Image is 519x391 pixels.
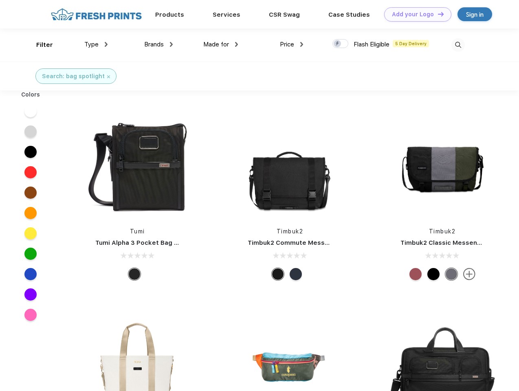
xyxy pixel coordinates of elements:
span: Type [84,41,99,48]
a: Sign in [457,7,492,21]
a: Products [155,11,184,18]
div: Search: bag spotlight [42,72,105,81]
div: Eco Army Pop [445,268,457,280]
span: 5 Day Delivery [393,40,429,47]
div: Sign in [466,10,484,19]
div: Eco Nautical [290,268,302,280]
a: Timbuk2 Commute Messenger Bag [248,239,357,246]
a: Timbuk2 [429,228,456,235]
img: desktop_search.svg [451,38,465,52]
a: Tumi [130,228,145,235]
div: Eco Black [427,268,440,280]
img: func=resize&h=266 [83,111,191,219]
div: Eco Collegiate Red [409,268,422,280]
div: Filter [36,40,53,50]
span: Brands [144,41,164,48]
span: Flash Eligible [354,41,389,48]
img: func=resize&h=266 [388,111,497,219]
div: Eco Black [272,268,284,280]
img: fo%20logo%202.webp [48,7,144,22]
img: more.svg [463,268,475,280]
img: dropdown.png [300,42,303,47]
a: Timbuk2 Classic Messenger Bag [400,239,501,246]
div: Add your Logo [392,11,434,18]
img: dropdown.png [170,42,173,47]
img: func=resize&h=266 [235,111,344,219]
a: Timbuk2 [277,228,303,235]
div: Colors [15,90,46,99]
a: Tumi Alpha 3 Pocket Bag Small [95,239,191,246]
span: Price [280,41,294,48]
img: filter_cancel.svg [107,75,110,78]
img: dropdown.png [235,42,238,47]
img: DT [438,12,444,16]
img: dropdown.png [105,42,108,47]
div: Black [128,268,141,280]
span: Made for [203,41,229,48]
